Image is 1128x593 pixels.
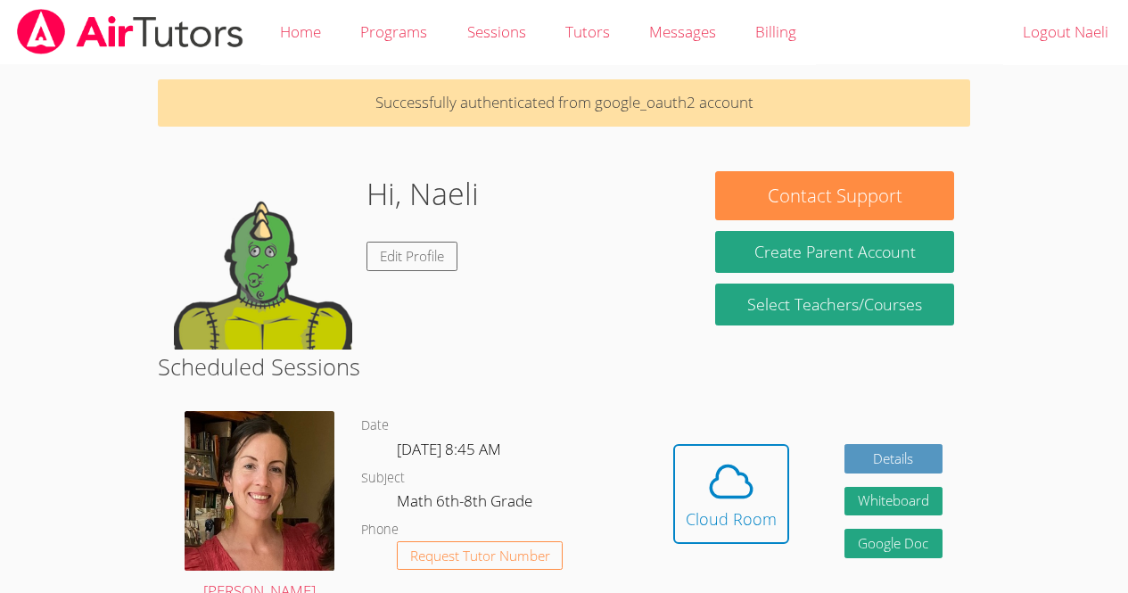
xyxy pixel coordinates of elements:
h1: Hi, Naeli [366,171,479,217]
dt: Date [361,415,389,437]
button: Cloud Room [673,444,789,544]
dd: Math 6th-8th Grade [397,489,536,519]
span: Messages [649,21,716,42]
dt: Subject [361,467,405,490]
span: [DATE] 8:45 AM [397,439,501,459]
div: Cloud Room [686,507,777,531]
button: Whiteboard [844,487,943,516]
a: Select Teachers/Courses [715,284,953,325]
img: airtutors_banner-c4298cdbf04f3fff15de1276eac7730deb9818008684d7c2e4769d2f7ddbe033.png [15,9,245,54]
button: Create Parent Account [715,231,953,273]
p: Successfully authenticated from google_oauth2 account [158,79,970,127]
img: IMG_4957.jpeg [185,411,334,570]
button: Request Tutor Number [397,541,564,571]
a: Edit Profile [366,242,457,271]
a: Details [844,444,943,474]
h2: Scheduled Sessions [158,350,970,383]
img: default.png [174,171,352,350]
button: Contact Support [715,171,953,220]
span: Request Tutor Number [410,549,550,563]
a: Google Doc [844,529,943,558]
dt: Phone [361,519,399,541]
